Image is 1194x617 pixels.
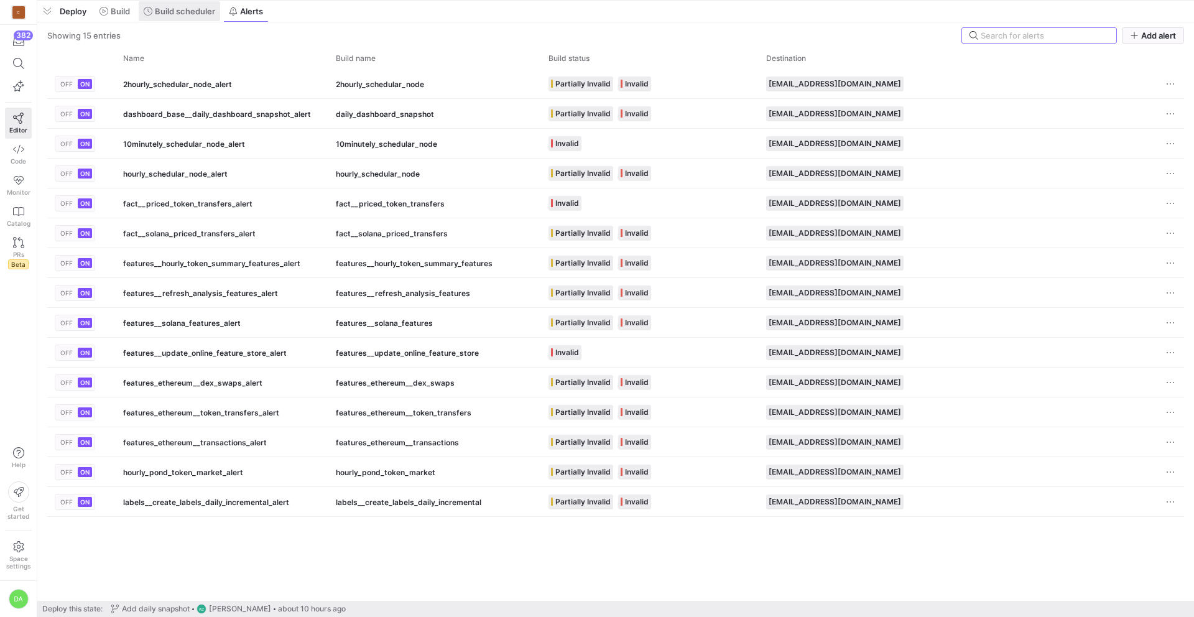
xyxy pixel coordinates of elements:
[555,79,611,89] span: Partially Invalid
[555,198,579,208] span: Invalid
[116,427,328,457] div: features_ethereum__transactions_alert
[116,99,328,128] div: dashboard_base__daily_dashboard_snapshot_alert
[47,159,1184,188] div: Press SPACE to select this row.
[60,349,73,356] span: OFF
[80,409,90,416] span: ON
[625,437,649,447] span: Invalid
[336,129,437,159] span: 10minutely_schedular_node
[80,140,90,147] span: ON
[47,457,1184,487] div: Press SPACE to select this row.
[5,536,32,575] a: Spacesettings
[8,259,29,269] span: Beta
[336,368,455,397] span: features_ethereum__dex_swaps
[60,468,73,476] span: OFF
[80,319,90,327] span: ON
[555,139,579,149] span: Invalid
[769,79,901,89] span: [EMAIL_ADDRESS][DOMAIN_NAME]
[7,220,30,227] span: Catalog
[80,200,90,207] span: ON
[625,318,649,328] span: Invalid
[548,54,590,63] span: Build status
[80,349,90,356] span: ON
[116,487,328,516] div: labels__create_labels_daily_incremental_alert
[42,605,103,613] span: Deploy this state:
[60,170,73,177] span: OFF
[278,605,346,613] span: about 10 hours ago
[47,69,1184,99] div: Press SPACE to select this row.
[5,108,32,139] a: Editor
[80,230,90,237] span: ON
[47,30,121,40] div: Showing 15 entries
[60,6,86,16] span: Deploy
[60,289,73,297] span: OFF
[769,378,901,387] span: [EMAIL_ADDRESS][DOMAIN_NAME]
[769,497,901,507] span: [EMAIL_ADDRESS][DOMAIN_NAME]
[769,288,901,298] span: [EMAIL_ADDRESS][DOMAIN_NAME]
[336,100,434,129] span: daily_dashboard_snapshot
[555,407,611,417] span: Partially Invalid
[625,288,649,298] span: Invalid
[5,442,32,474] button: Help
[769,437,901,447] span: [EMAIL_ADDRESS][DOMAIN_NAME]
[769,348,901,358] span: [EMAIL_ADDRESS][DOMAIN_NAME]
[6,555,30,570] span: Space settings
[769,467,901,477] span: [EMAIL_ADDRESS][DOMAIN_NAME]
[60,80,73,88] span: OFF
[47,188,1184,218] div: Press SPACE to select this row.
[60,110,73,118] span: OFF
[116,457,328,486] div: hourly_pond_token_market_alert
[122,605,190,613] span: Add daily snapshot
[197,604,206,614] div: WZ
[60,409,73,416] span: OFF
[555,497,611,507] span: Partially Invalid
[47,278,1184,308] div: Press SPACE to select this row.
[47,218,1184,248] div: Press SPACE to select this row.
[116,159,328,188] div: hourly_schedular_node_alert
[80,259,90,267] span: ON
[7,505,29,520] span: Get started
[80,80,90,88] span: ON
[5,170,32,201] a: Monitor
[116,308,328,337] div: features__solana_features_alert
[336,70,424,99] span: 2hourly_schedular_node
[13,251,24,258] span: PRs
[555,318,611,328] span: Partially Invalid
[60,230,73,237] span: OFF
[9,589,29,609] div: DA
[555,288,611,298] span: Partially Invalid
[60,498,73,506] span: OFF
[336,398,471,427] span: features_ethereum__token_transfers
[47,487,1184,517] div: Press SPACE to select this row.
[47,397,1184,427] div: Press SPACE to select this row.
[60,319,73,327] span: OFF
[555,169,611,179] span: Partially Invalid
[5,476,32,525] button: Getstarted
[209,605,271,613] span: [PERSON_NAME]
[555,109,611,119] span: Partially Invalid
[625,109,649,119] span: Invalid
[336,488,481,517] span: labels__create_labels_daily_incremental
[555,258,611,268] span: Partially Invalid
[336,458,435,487] span: hourly_pond_token_market
[47,248,1184,278] div: Press SPACE to select this row.
[336,249,493,278] span: features__hourly_token_summary_features
[94,1,136,22] button: Build
[336,189,445,218] span: fact__priced_token_transfers
[60,438,73,446] span: OFF
[5,232,32,274] a: PRsBeta
[80,498,90,506] span: ON
[1141,30,1176,40] span: Add alert
[11,157,26,165] span: Code
[47,427,1184,457] div: Press SPACE to select this row.
[555,467,611,477] span: Partially Invalid
[7,188,30,196] span: Monitor
[336,338,479,368] span: features__update_online_feature_store
[981,30,1109,40] input: Search for alerts
[116,397,328,427] div: features_ethereum__token_transfers_alert
[625,407,649,417] span: Invalid
[138,1,221,22] button: Build scheduler
[80,110,90,118] span: ON
[769,407,901,417] span: [EMAIL_ADDRESS][DOMAIN_NAME]
[336,428,459,457] span: features_ethereum__transactions
[60,200,73,207] span: OFF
